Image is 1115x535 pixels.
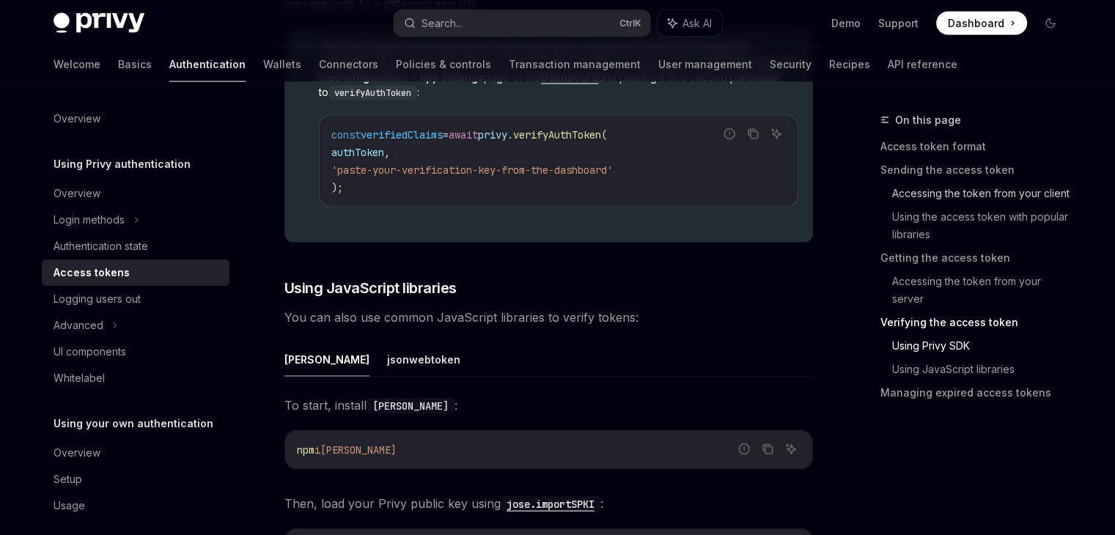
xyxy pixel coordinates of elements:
a: Support [878,16,919,31]
a: Welcome [54,47,100,82]
a: Dashboard [936,12,1027,35]
div: Authentication state [54,237,148,255]
button: Report incorrect code [720,125,739,144]
a: Overview [42,106,229,132]
span: = [443,128,449,141]
span: [PERSON_NAME] [320,443,397,457]
div: Access tokens [54,264,130,281]
a: Whitelabel [42,365,229,391]
img: dark logo [54,13,144,34]
a: Logging users out [42,286,229,312]
a: Authentication [169,47,246,82]
a: Overview [42,180,229,207]
code: jose.importSPKI [501,496,600,512]
a: Recipes [829,47,870,82]
a: Using the access token with popular libraries [892,205,1074,246]
span: i [314,443,320,457]
span: 'paste-your-verification-key-from-the-dashboard' [331,163,613,177]
a: Overview [42,440,229,466]
a: Policies & controls [396,47,491,82]
button: Ask AI [658,10,722,37]
div: Overview [54,110,100,128]
span: privy [478,128,507,141]
a: Wallets [263,47,301,82]
button: Ask AI [767,125,786,144]
span: Dashboard [948,16,1004,31]
span: await [449,128,478,141]
a: Access tokens [42,259,229,286]
div: Setup [54,471,82,488]
button: Search...CtrlK [394,10,650,37]
a: Using Privy SDK [892,334,1074,358]
div: Overview [54,444,100,462]
span: Ask AI [682,16,712,31]
span: authToken [331,146,384,159]
button: Ask AI [781,440,801,459]
div: Advanced [54,317,103,334]
span: Ctrl K [619,18,641,29]
button: Copy the contents from the code block [758,440,777,459]
span: const [331,128,361,141]
a: Usage [42,492,229,519]
span: verifiedClaims [361,128,443,141]
a: API reference [888,47,957,82]
a: Managing expired access tokens [880,381,1074,405]
strong: Configuration > App settings [334,71,484,84]
a: Accessing the token from your server [892,270,1074,311]
span: On this page [895,111,961,129]
a: Setup [42,466,229,492]
span: ); [331,181,343,194]
span: You can also use common JavaScript libraries to verify tokens: [284,307,813,328]
a: Sending the access token [880,158,1074,182]
a: Dashboard [541,71,598,84]
button: [PERSON_NAME] [284,342,369,377]
button: Copy the contents from the code block [743,125,762,144]
code: verifyAuthToken [328,86,417,100]
button: Report incorrect code [735,440,754,459]
button: jsonwebtoken [387,342,460,377]
div: Search... [422,15,463,32]
span: . [507,128,513,141]
div: Usage [54,497,85,514]
code: [PERSON_NAME] [367,398,455,414]
a: Connectors [319,47,378,82]
a: Demo [831,16,861,31]
a: Authentication state [42,233,229,259]
a: Security [770,47,812,82]
a: UI components [42,339,229,365]
div: Overview [54,185,100,202]
a: Access token format [880,135,1074,158]
span: Then, load your Privy public key using : [284,493,813,514]
a: Basics [118,47,152,82]
a: Verifying the access token [880,311,1074,334]
span: verifyAuthToken [513,128,601,141]
button: Toggle dark mode [1039,12,1062,35]
div: UI components [54,343,126,361]
span: To start, install : [284,395,813,416]
div: Whitelabel [54,369,105,387]
span: npm [297,443,314,457]
div: Logging users out [54,290,141,308]
a: Transaction management [509,47,641,82]
span: Using JavaScript libraries [284,278,457,298]
a: Accessing the token from your client [892,182,1074,205]
h5: Using your own authentication [54,415,213,432]
h5: Using Privy authentication [54,155,191,173]
span: , [384,146,390,159]
a: Getting the access token [880,246,1074,270]
div: Login methods [54,211,125,229]
a: jose.importSPKI [501,496,600,511]
span: ( [601,128,607,141]
a: User management [658,47,752,82]
a: Using JavaScript libraries [892,358,1074,381]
